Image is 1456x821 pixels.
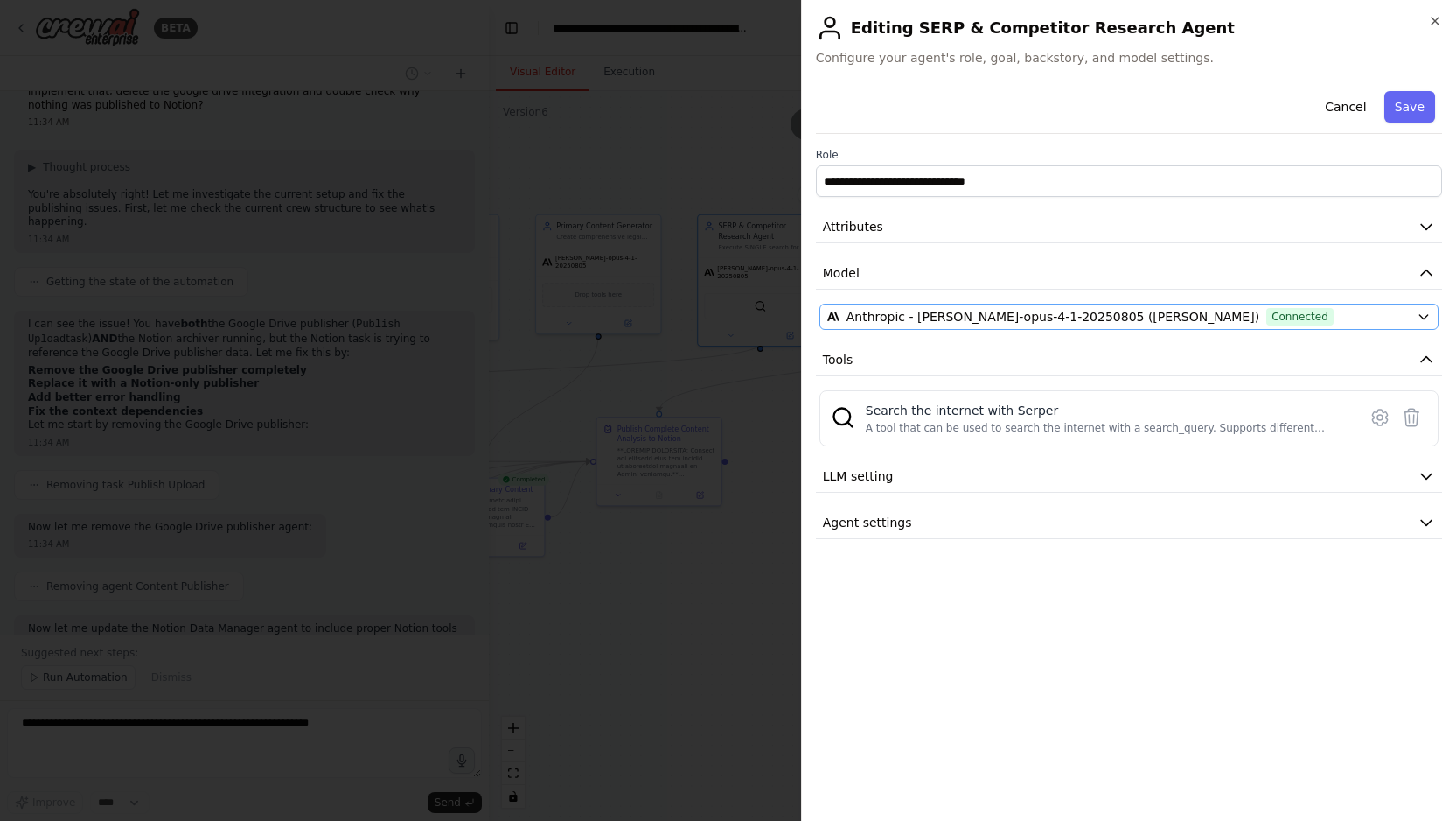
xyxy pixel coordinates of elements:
div: Search the internet with Serper [866,402,1347,419]
button: Agent settings [816,507,1442,539]
button: Attributes [816,211,1442,243]
button: Model [816,257,1442,290]
span: LLM setting [823,467,894,485]
span: Model [823,264,860,282]
button: Save [1384,91,1435,123]
span: Tools [823,351,853,368]
label: Role [816,148,1442,162]
button: Cancel [1314,91,1376,123]
button: Anthropic - [PERSON_NAME]-opus-4-1-20250805 ([PERSON_NAME])Connected [819,304,1439,330]
button: LLM setting [816,460,1442,493]
span: Configure your agent's role, goal, backstory, and model settings. [816,49,1442,67]
button: Delete tool [1396,402,1427,433]
span: Connected [1266,308,1334,326]
button: Configure tool [1364,402,1396,433]
img: SerperDevTool [831,405,855,430]
span: Anthropic - claude-opus-4-1-20250805 (Claude AI) [846,308,1259,326]
span: Attributes [823,218,883,235]
span: Agent settings [823,514,912,531]
button: Tools [816,344,1442,376]
h2: Editing SERP & Competitor Research Agent [816,14,1442,42]
div: A tool that can be used to search the internet with a search_query. Supports different search typ... [866,421,1347,435]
